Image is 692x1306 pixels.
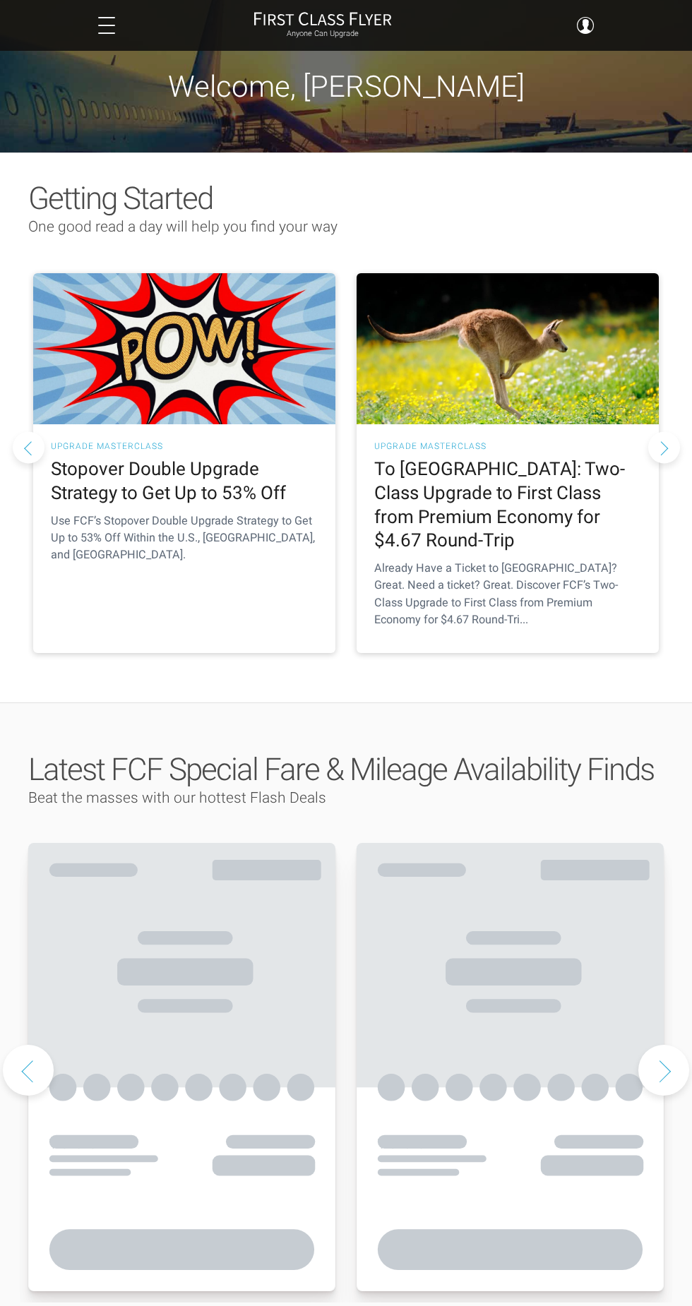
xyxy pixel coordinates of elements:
button: Next slide [638,1045,689,1096]
button: Previous slide [3,1045,54,1096]
h2: Stopover Double Upgrade Strategy to Get Up to 53% Off [51,457,318,505]
h3: UPGRADE MASTERCLASS [51,442,318,450]
p: Use FCF’s Stopover Double Upgrade Strategy to Get Up to 53% Off Within the U.S., [GEOGRAPHIC_DATA... [51,513,318,564]
a: UPGRADE MASTERCLASS To [GEOGRAPHIC_DATA]: Two-Class Upgrade to First Class from Premium Economy f... [357,273,659,653]
a: First Class FlyerAnyone Can Upgrade [253,11,392,40]
span: Welcome, [PERSON_NAME] [168,69,525,104]
span: One good read a day will help you find your way [28,218,338,235]
p: Already Have a Ticket to [GEOGRAPHIC_DATA]? Great. Need a ticket? Great. Discover FCF’s Two-Class... [374,560,641,628]
small: Anyone Can Upgrade [253,29,392,39]
span: Latest FCF Special Fare & Mileage Availability Finds [28,751,654,788]
button: Previous slide [13,431,44,463]
button: Next slide [648,431,680,463]
span: Getting Started [28,180,213,217]
h2: To [GEOGRAPHIC_DATA]: Two-Class Upgrade to First Class from Premium Economy for $4.67 Round-Trip [374,457,641,553]
h3: UPGRADE MASTERCLASS [374,442,641,450]
span: Beat the masses with our hottest Flash Deals [28,789,326,806]
a: UPGRADE MASTERCLASS Stopover Double Upgrade Strategy to Get Up to 53% Off Use FCF’s Stopover Doub... [33,273,335,653]
img: First Class Flyer [253,11,392,26]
